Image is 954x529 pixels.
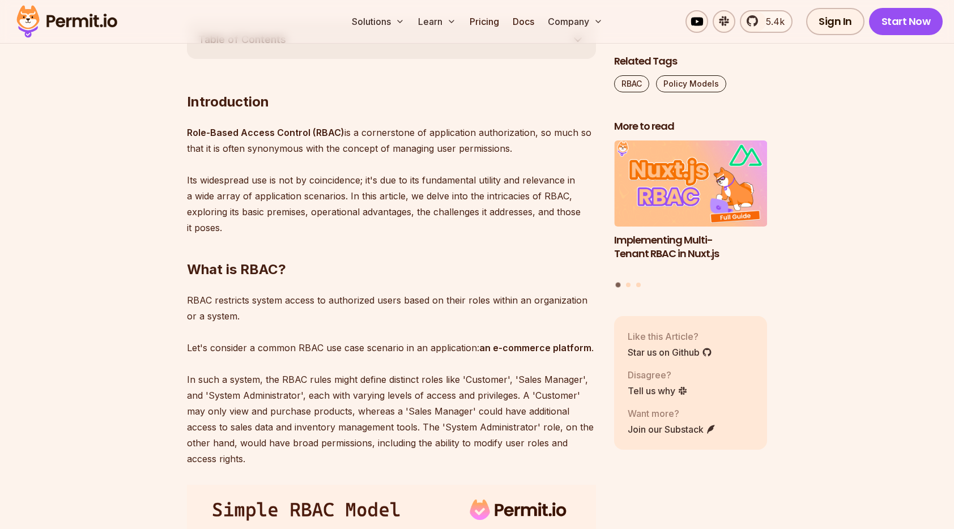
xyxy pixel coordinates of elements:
[187,292,596,467] p: RBAC restricts system access to authorized users based on their roles within an organization or a...
[465,10,504,33] a: Pricing
[614,140,767,289] div: Posts
[628,368,688,381] p: Disagree?
[628,422,716,436] a: Join our Substack
[187,125,596,236] p: is a cornerstone of application authorization, so much so that it is often synonymous with the co...
[869,8,943,35] a: Start Now
[614,54,767,69] h2: Related Tags
[614,233,767,261] h3: Implementing Multi-Tenant RBAC in Nuxt.js
[414,10,461,33] button: Learn
[508,10,539,33] a: Docs
[740,10,793,33] a: 5.4k
[628,406,716,420] p: Want more?
[479,342,591,353] strong: an e-commerce platform
[656,75,726,92] a: Policy Models
[616,282,621,287] button: Go to slide 1
[628,345,712,359] a: Star us on Github
[11,2,122,41] img: Permit logo
[614,140,767,275] li: 1 of 3
[543,10,607,33] button: Company
[614,140,767,275] a: Implementing Multi-Tenant RBAC in Nuxt.jsImplementing Multi-Tenant RBAC in Nuxt.js
[187,93,269,110] strong: Introduction
[628,383,688,397] a: Tell us why
[614,140,767,227] img: Implementing Multi-Tenant RBAC in Nuxt.js
[628,329,712,343] p: Like this Article?
[347,10,409,33] button: Solutions
[636,282,641,287] button: Go to slide 3
[614,75,649,92] a: RBAC
[614,120,767,134] h2: More to read
[806,8,864,35] a: Sign In
[187,127,344,138] strong: Role-Based Access Control (RBAC)
[626,282,631,287] button: Go to slide 2
[187,261,286,278] strong: What is RBAC?
[759,15,785,28] span: 5.4k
